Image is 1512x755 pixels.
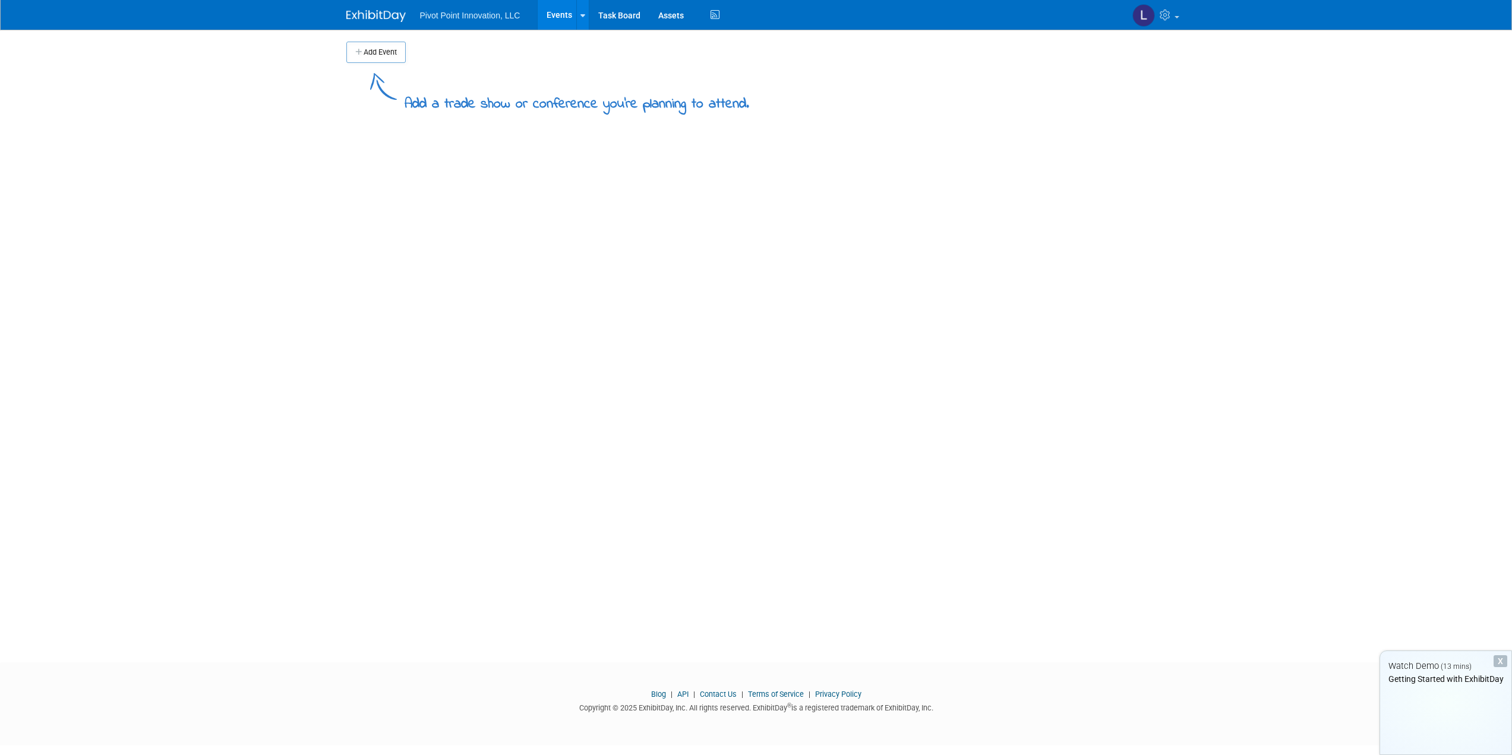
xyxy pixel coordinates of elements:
div: Watch Demo [1380,660,1511,672]
img: Lisa Miller [1132,4,1155,27]
a: Blog [651,690,666,699]
div: Add a trade show or conference you're planning to attend. [405,86,749,115]
span: Pivot Point Innovation, LLC [420,11,520,20]
a: Privacy Policy [815,690,861,699]
a: Terms of Service [748,690,804,699]
span: | [738,690,746,699]
sup: ® [787,702,791,709]
span: | [806,690,813,699]
a: API [677,690,689,699]
div: Dismiss [1494,655,1507,667]
a: Contact Us [700,690,737,699]
span: | [690,690,698,699]
button: Add Event [346,42,406,63]
span: (13 mins) [1441,662,1472,671]
img: ExhibitDay [346,10,406,22]
span: | [668,690,675,699]
div: Getting Started with ExhibitDay [1380,673,1511,685]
